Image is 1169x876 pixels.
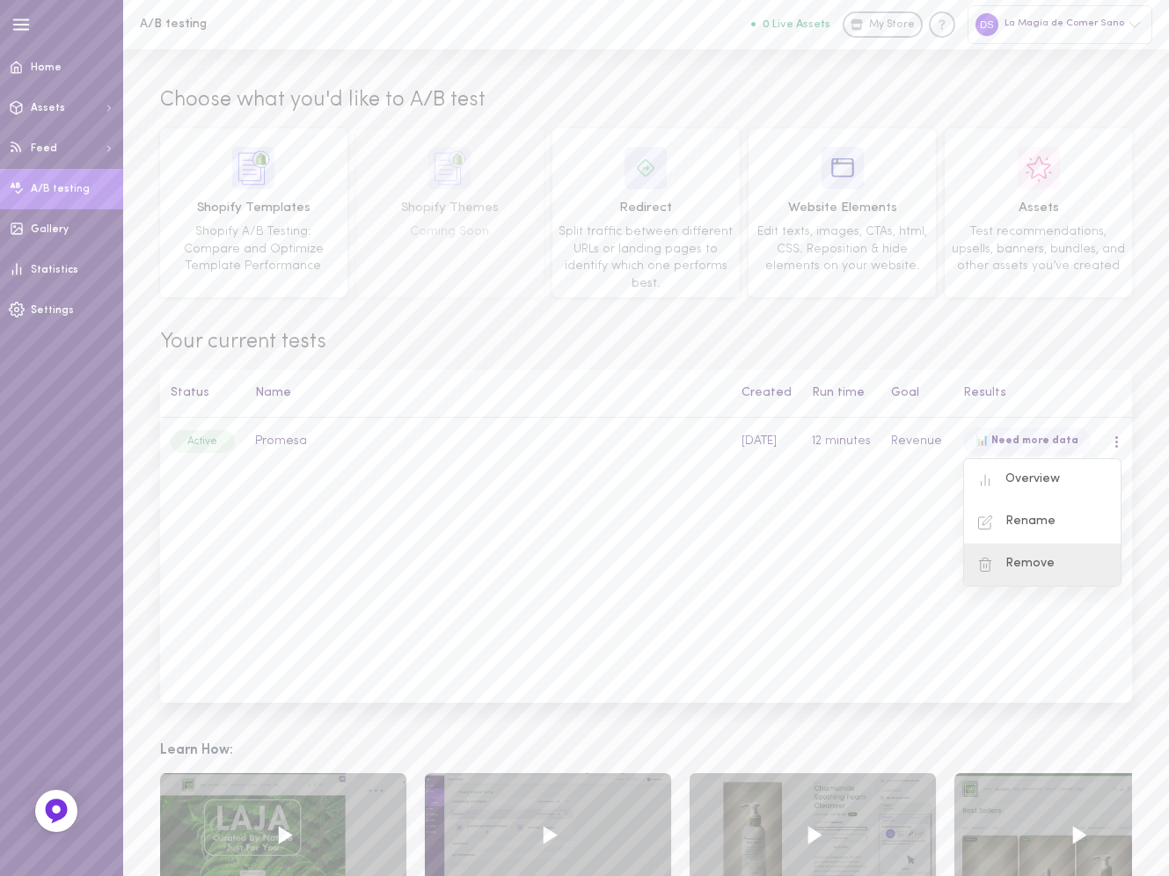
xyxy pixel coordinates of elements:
[964,459,1121,501] div: Overview
[160,86,486,116] span: Choose what you'd like to A/B test
[968,5,1152,43] div: La Magia de Comer Sano
[757,225,927,273] span: Edit texts, images, CTAs, html, CSS. Reposition & hide elements on your website.
[160,369,245,418] th: Status
[964,501,1121,544] div: Rename
[952,225,1125,273] span: Test recommendations, upsells, banners, bundles, and other assets you’ve created
[31,184,90,194] span: A/B testing
[171,430,235,453] div: Active
[559,225,733,290] span: Split traffic between different URLs or landing pages to identify which one performs best.
[31,143,57,154] span: Feed
[31,265,78,275] span: Statistics
[1018,147,1060,189] img: icon
[232,147,274,189] img: icon
[245,369,731,418] th: Name
[881,418,953,466] td: Revenue
[731,418,801,466] td: [DATE]
[160,740,1132,762] h3: Learn How:
[964,544,1121,586] div: Remove
[184,225,324,273] span: Shopify A/B Testing: Compare and Optimize Template Performance
[31,224,69,235] span: Gallery
[822,147,864,189] img: icon
[160,328,1132,358] span: Your current tests
[843,11,923,38] a: My Store
[755,199,930,218] span: Website Elements
[362,199,537,218] span: Shopify Themes
[410,225,489,238] span: Coming Soon
[559,199,734,218] span: Redirect
[625,147,667,189] img: icon
[245,418,731,466] td: Promesa
[963,427,1091,456] div: 📊 Need more data
[43,798,69,824] img: Feedback Button
[428,147,471,189] img: icon
[31,103,65,113] span: Assets
[953,369,1101,418] th: Results
[751,18,843,31] a: 0 Live Assets
[801,369,880,418] th: Run time
[951,199,1126,218] span: Assets
[929,11,955,38] div: Knowledge center
[869,18,915,33] span: My Store
[801,418,880,466] td: 12 minutes
[751,18,830,30] button: 0 Live Assets
[731,369,801,418] th: Created
[881,369,953,418] th: Goal
[166,199,341,218] span: Shopify Templates
[31,305,74,316] span: Settings
[140,18,430,31] h1: A/B testing
[31,62,62,73] span: Home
